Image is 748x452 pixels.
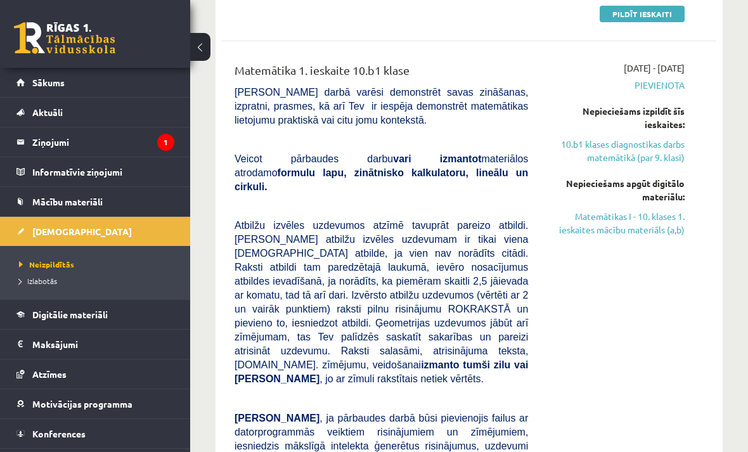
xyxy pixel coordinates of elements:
[19,259,74,269] span: Neizpildītās
[16,217,174,246] a: [DEMOGRAPHIC_DATA]
[32,226,132,237] span: [DEMOGRAPHIC_DATA]
[624,61,685,75] span: [DATE] - [DATE]
[32,368,67,380] span: Atzīmes
[235,61,528,85] div: Matemātika 1. ieskaite 10.b1 klase
[235,167,528,192] b: formulu lapu, zinātnisko kalkulatoru, lineālu un cirkuli.
[235,220,528,384] span: Atbilžu izvēles uzdevumos atzīmē tavuprāt pareizo atbildi. [PERSON_NAME] atbilžu izvēles uzdevuma...
[16,157,174,186] a: Informatīvie ziņojumi
[16,330,174,359] a: Maksājumi
[32,157,174,186] legend: Informatīvie ziņojumi
[19,275,177,287] a: Izlabotās
[600,6,685,22] a: Pildīt ieskaiti
[16,68,174,97] a: Sākums
[547,177,685,203] div: Nepieciešams apgūt digitālo materiālu:
[393,153,481,164] b: vari izmantot
[235,153,528,192] span: Veicot pārbaudes darbu materiālos atrodamo
[32,309,108,320] span: Digitālie materiāli
[16,359,174,389] a: Atzīmes
[32,428,86,439] span: Konferences
[547,105,685,131] div: Nepieciešams izpildīt šīs ieskaites:
[157,134,174,151] i: 1
[19,259,177,270] a: Neizpildītās
[32,127,174,157] legend: Ziņojumi
[14,22,115,54] a: Rīgas 1. Tālmācības vidusskola
[547,79,685,92] span: Pievienota
[19,276,57,286] span: Izlabotās
[32,196,103,207] span: Mācību materiāli
[547,210,685,236] a: Matemātikas I - 10. klases 1. ieskaites mācību materiāls (a,b)
[16,389,174,418] a: Motivācijas programma
[235,413,319,423] span: [PERSON_NAME]
[16,98,174,127] a: Aktuāli
[32,107,63,118] span: Aktuāli
[235,87,528,126] span: [PERSON_NAME] darbā varēsi demonstrēt savas zināšanas, izpratni, prasmes, kā arī Tev ir iespēja d...
[547,138,685,164] a: 10.b1 klases diagnostikas darbs matemātikā (par 9. klasi)
[16,187,174,216] a: Mācību materiāli
[16,127,174,157] a: Ziņojumi1
[16,419,174,448] a: Konferences
[32,398,132,410] span: Motivācijas programma
[421,359,459,370] b: izmanto
[32,77,65,88] span: Sākums
[32,330,174,359] legend: Maksājumi
[16,300,174,329] a: Digitālie materiāli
